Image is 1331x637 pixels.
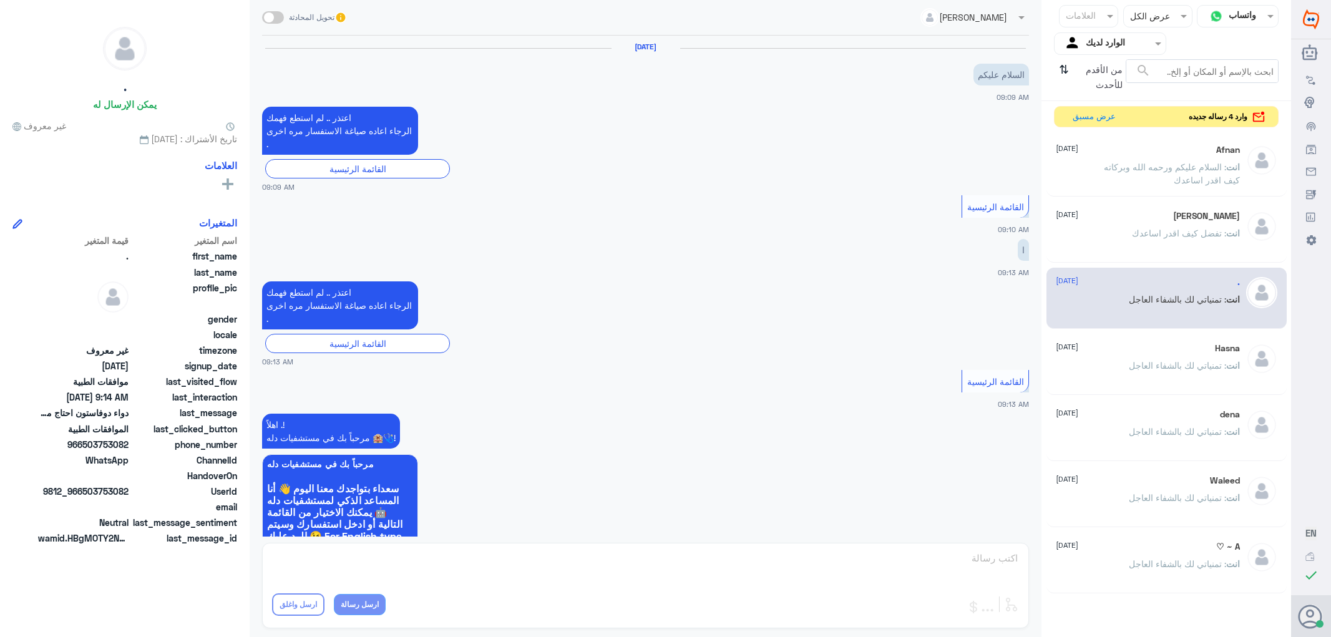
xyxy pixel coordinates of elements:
span: [DATE] [1056,407,1078,419]
span: : تمنياتي لك بالشفاء العاجل [1129,492,1226,503]
span: دواء دوفاستون احتاج موافقه طبيه له [38,406,129,419]
span: null [38,313,129,326]
span: last_clicked_button [131,422,237,435]
h5: Waleed [1210,475,1240,486]
h5: dena [1220,409,1240,420]
img: defaultAdmin.png [1246,277,1277,308]
span: signup_date [131,359,237,372]
span: قيمة المتغير [38,234,129,247]
img: defaultAdmin.png [1246,145,1277,176]
button: EN [1305,527,1317,540]
span: 09:13 AM [262,356,293,367]
button: ارسل رسالة [334,594,386,615]
button: الصورة الشخصية [1299,605,1323,628]
span: last_message_id [131,532,237,545]
span: 09:10 AM [998,225,1029,233]
div: القائمة الرئيسية [265,159,450,178]
button: ارسل واغلق [272,593,324,616]
img: defaultAdmin.png [1246,211,1277,242]
span: UserId [131,485,237,498]
i: check [1304,568,1319,583]
h6: العلامات [205,160,237,171]
span: انت [1226,162,1240,172]
span: 966503753082 [38,438,129,451]
span: null [38,328,129,341]
span: انت [1226,558,1240,569]
span: تحويل المحادثة [289,12,334,23]
span: [DATE] [1056,341,1078,353]
span: profile_pic [131,281,237,310]
img: defaultAdmin.png [1246,343,1277,374]
p: 1/7/2025, 9:13 AM [262,281,418,329]
span: انت [1226,426,1240,437]
p: 1/7/2025, 9:13 AM [1018,239,1029,261]
span: 09:09 AM [262,182,295,192]
span: 09:13 AM [998,400,1029,408]
span: 2 [38,454,129,467]
span: وارد 4 رساله جديده [1189,111,1247,122]
span: : تفضل كيف اقدر اساعدك [1132,228,1226,238]
span: null [38,500,129,513]
span: : السلام عليكم ورحمه الله وبركاته كيف اقدر اساعدك [1104,162,1240,185]
span: HandoverOn [131,469,237,482]
span: 2025-07-01T06:09:57.378Z [38,359,129,372]
span: first_name [131,250,237,263]
span: search [1136,63,1151,78]
img: defaultAdmin.png [1246,542,1277,573]
span: : تمنياتي لك بالشفاء العاجل [1129,294,1226,304]
h6: [DATE] [612,42,680,51]
span: last_interaction [131,391,237,404]
button: عرض مسبق [1067,107,1121,127]
span: last_message [131,406,237,419]
img: whatsapp.png [1207,7,1226,26]
span: email [131,500,237,513]
span: [DATE] [1056,540,1078,551]
h5: A ~ ♡ [1216,542,1240,552]
h5: Ali [1173,211,1240,221]
span: : تمنياتي لك بالشفاء العاجل [1129,558,1226,569]
span: [DATE] [1056,275,1078,286]
span: 09:09 AM [997,93,1029,101]
span: اسم المتغير [131,234,237,247]
img: defaultAdmin.png [1246,409,1277,440]
span: 09:13 AM [998,268,1029,276]
span: [DATE] [1056,209,1078,220]
div: القائمة الرئيسية [265,334,450,353]
span: last_visited_flow [131,375,237,388]
span: انت [1226,492,1240,503]
h5: Afnan [1216,145,1240,155]
span: : تمنياتي لك بالشفاء العاجل [1129,426,1226,437]
h6: يمكن الإرسال له [93,99,157,110]
span: [DATE] [1056,143,1078,154]
img: defaultAdmin.png [1246,475,1277,507]
img: defaultAdmin.png [97,281,129,313]
span: 0 [38,516,129,529]
span: موافقات الطبية [38,375,129,388]
div: العلامات [1064,9,1096,25]
span: phone_number [131,438,237,451]
span: تاريخ الأشتراك : [DATE] [12,132,237,145]
input: ابحث بالإسم أو المكان أو إلخ.. [1126,60,1278,82]
span: timezone [131,344,237,357]
span: مرحباً بك في مستشفيات دله [267,459,413,469]
span: غير معروف [38,344,129,357]
span: ChannelId [131,454,237,467]
span: الموافقات الطبية [38,422,129,435]
span: غير معروف [12,119,66,132]
span: locale [131,328,237,341]
span: EN [1305,527,1317,538]
span: سعداء بتواجدك معنا اليوم 👋 أنا المساعد الذكي لمستشفيات دله 🤖 يمكنك الاختيار من القائمة التالية أو... [267,482,413,553]
span: last_name [131,266,237,279]
h5: . [1237,277,1240,288]
span: 2025-07-01T06:14:56.14Z [38,391,129,404]
h6: المتغيرات [199,217,237,228]
img: yourInbox.svg [1064,34,1083,53]
span: last_message_sentiment [131,516,237,529]
p: 1/7/2025, 9:09 AM [262,107,418,155]
p: 1/7/2025, 9:09 AM [973,64,1029,85]
span: null [38,469,129,482]
h5: . [124,80,127,94]
img: Widebot Logo [1303,9,1319,29]
button: search [1136,61,1151,81]
span: . [38,250,129,263]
